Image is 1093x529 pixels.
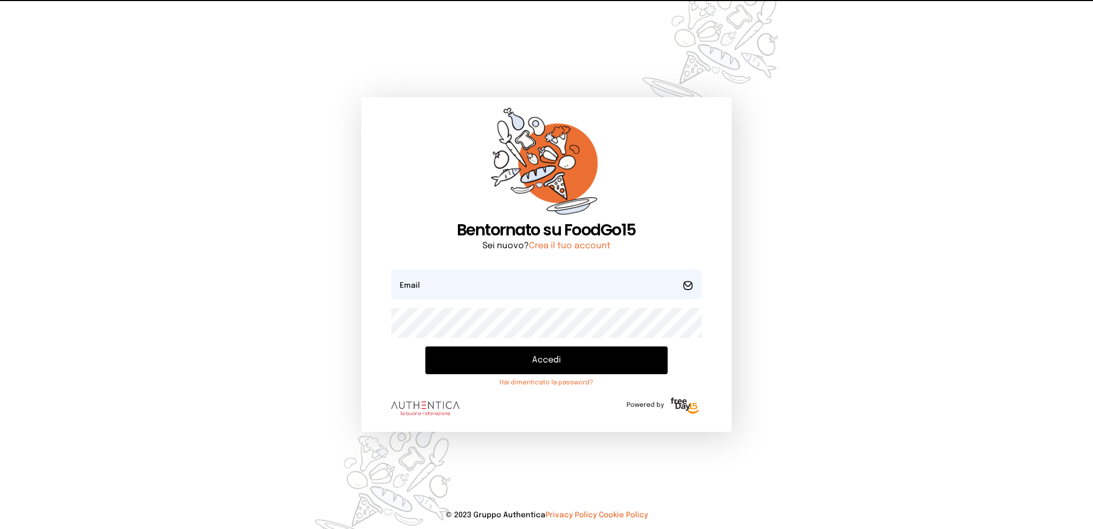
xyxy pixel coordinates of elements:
p: © 2023 Gruppo Authentica [17,510,1076,520]
a: Hai dimenticato la password? [425,378,667,387]
button: Accedi [425,346,667,374]
p: Sei nuovo? [391,240,701,252]
img: logo-freeday.3e08031.png [668,396,702,417]
img: logo.8f33a47.png [391,401,460,415]
a: Cookie Policy [599,511,648,519]
span: Powered by [627,401,664,409]
img: sticker-orange.65babaf.png [491,108,602,220]
h1: Bentornato su FoodGo15 [391,220,701,240]
a: Crea il tuo account [529,241,611,250]
a: Privacy Policy [545,511,597,519]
